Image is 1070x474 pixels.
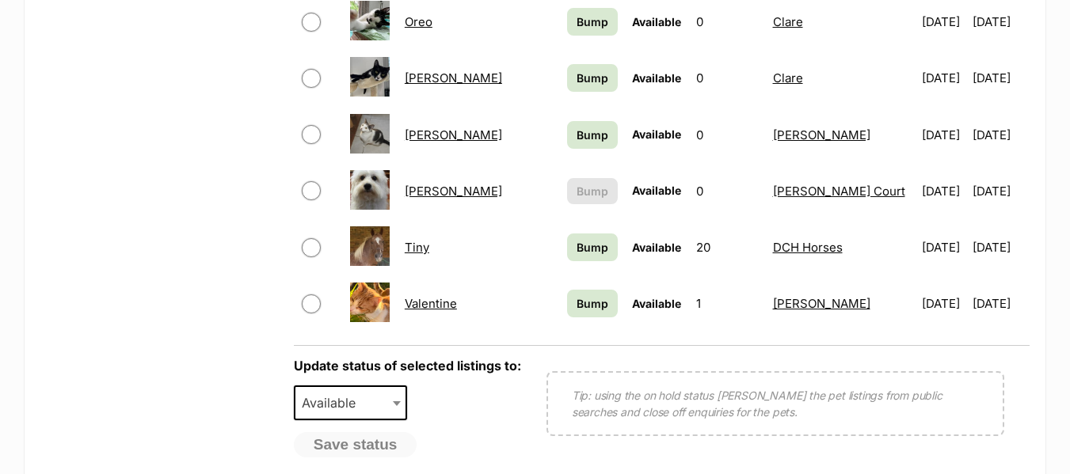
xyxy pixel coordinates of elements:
[916,51,971,105] td: [DATE]
[350,226,390,266] img: Tiny
[632,127,681,141] span: Available
[773,240,843,255] a: DCH Horses
[773,14,803,29] a: Clare
[916,164,971,218] td: [DATE]
[632,184,681,197] span: Available
[973,276,1028,331] td: [DATE]
[690,108,765,162] td: 0
[577,183,608,199] span: Bump
[577,295,608,312] span: Bump
[577,13,608,30] span: Bump
[405,240,429,255] a: Tiny
[632,241,681,254] span: Available
[690,164,765,218] td: 0
[405,296,457,311] a: Valentine
[773,184,905,199] a: [PERSON_NAME] Court
[567,178,617,204] button: Bump
[294,385,408,420] span: Available
[577,127,608,143] span: Bump
[572,387,979,420] p: Tip: using the on hold status [PERSON_NAME] the pet listings from public searches and close off e...
[973,164,1028,218] td: [DATE]
[567,121,617,149] a: Bump
[567,233,617,261] a: Bump
[405,70,502,85] a: [PERSON_NAME]
[690,51,765,105] td: 0
[567,290,617,317] a: Bump
[294,432,417,457] button: Save status
[690,220,765,275] td: 20
[577,70,608,86] span: Bump
[916,108,971,162] td: [DATE]
[405,184,502,199] a: [PERSON_NAME]
[350,114,390,154] img: Scully
[577,239,608,256] span: Bump
[973,108,1028,162] td: [DATE]
[690,276,765,331] td: 1
[405,14,432,29] a: Oreo
[567,8,617,36] a: Bump
[567,64,617,92] a: Bump
[632,297,681,310] span: Available
[294,358,521,374] label: Update status of selected listings to:
[773,127,870,142] a: [PERSON_NAME]
[916,276,971,331] td: [DATE]
[773,296,870,311] a: [PERSON_NAME]
[916,220,971,275] td: [DATE]
[405,127,502,142] a: [PERSON_NAME]
[632,71,681,85] span: Available
[973,51,1028,105] td: [DATE]
[973,220,1028,275] td: [DATE]
[773,70,803,85] a: Clare
[632,15,681,28] span: Available
[295,392,371,414] span: Available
